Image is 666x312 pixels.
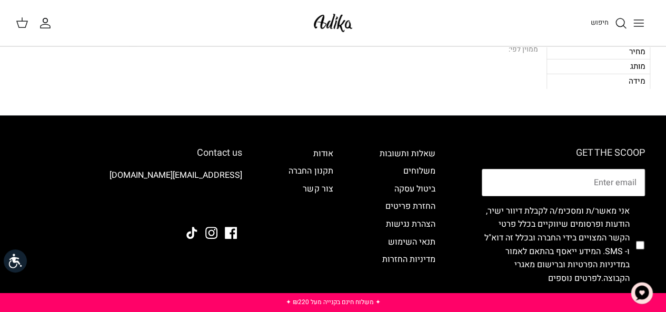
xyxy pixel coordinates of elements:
a: החזרת פריטים [385,200,435,213]
a: מדיניות החזרות [382,253,435,266]
img: Adika IL [311,11,355,35]
a: החשבון שלי [39,17,56,29]
label: אני מאשר/ת ומסכימ/ה לקבלת דיוור ישיר, הודעות ופרסומים שיווקיים בכלל פרטי הקשר המצויים בידי החברה ... [482,205,630,286]
span: חיפוש [591,17,609,27]
a: [EMAIL_ADDRESS][DOMAIN_NAME] [110,169,242,182]
a: הצהרת נגישות [386,218,435,230]
div: ממוין לפי: [509,44,538,56]
a: Tiktok [186,227,198,239]
a: משלוחים [403,165,435,177]
a: Instagram [205,227,217,239]
img: Adika IL [213,198,242,212]
a: ביטול עסקה [394,183,435,195]
a: חיפוש [591,17,627,29]
a: אודות [313,147,333,160]
a: שאלות ותשובות [380,147,435,160]
input: Email [482,169,645,196]
button: Toggle menu [627,12,650,35]
h6: GET THE SCOOP [482,147,645,159]
a: לפרטים נוספים [548,272,601,285]
button: צ'אט [626,277,658,309]
div: מחיר [546,44,650,59]
a: Facebook [225,227,237,239]
a: תקנון החברה [289,165,333,177]
h6: Contact us [21,147,242,159]
a: ✦ משלוח חינם בקנייה מעל ₪220 ✦ [286,297,381,307]
a: צור קשר [303,183,333,195]
div: מידה [546,74,650,88]
a: תנאי השימוש [388,236,435,248]
div: מותג [546,59,650,74]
